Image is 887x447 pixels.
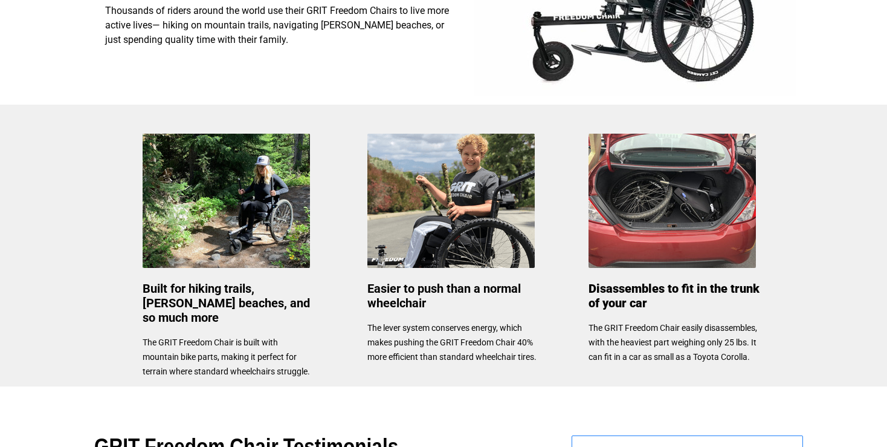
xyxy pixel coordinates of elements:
[143,338,310,376] span: The GRIT Freedom Chair is built with mountain bike parts, making it perfect for terrain where sta...
[367,323,537,362] span: The lever system conserves energy, which makes pushing the GRIT Freedom Chair 40% more efficient ...
[43,292,147,315] input: Get more information
[143,281,310,325] span: Built for hiking trails, [PERSON_NAME] beaches, and so much more
[589,323,757,362] span: The GRIT Freedom Chair easily disassembles, with the heaviest part weighing only 25 lbs. It can f...
[589,281,760,310] span: Disassembles to fit in the trunk of your car
[105,5,449,45] span: Thousands of riders around the world use their GRIT Freedom Chairs to live more active lives— hik...
[367,281,521,310] span: Easier to push than a normal wheelchair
